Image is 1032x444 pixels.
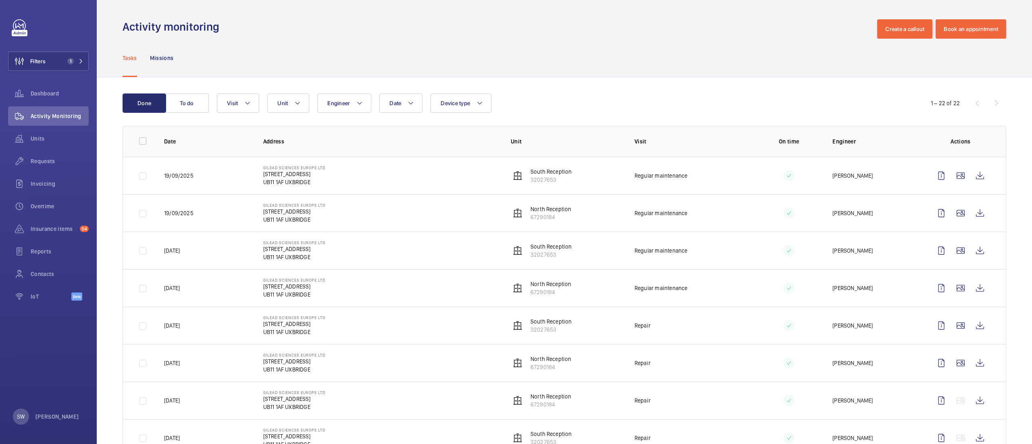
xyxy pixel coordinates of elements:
[635,434,651,442] p: Repair
[513,433,522,443] img: elevator.svg
[80,226,89,232] span: 54
[513,208,522,218] img: elevator.svg
[31,89,89,98] span: Dashboard
[531,243,572,251] p: South Reception
[263,278,325,282] p: Gilead Sciences Europe Ltd
[635,137,745,145] p: Visit
[531,326,572,334] p: 32027653
[379,93,422,113] button: Date
[263,216,325,224] p: UB11 1AF UXBRIDGE
[441,100,470,106] span: Device type
[832,209,873,217] p: [PERSON_NAME]
[832,172,873,180] p: [PERSON_NAME]
[513,396,522,405] img: elevator.svg
[877,19,932,39] button: Create a callout
[263,165,325,170] p: Gilead Sciences Europe Ltd
[31,270,89,278] span: Contacts
[17,413,25,421] p: SW
[263,328,325,336] p: UB11 1AF UXBRIDGE
[531,288,572,296] p: 67290184
[31,202,89,210] span: Overtime
[263,403,325,411] p: UB11 1AF UXBRIDGE
[31,157,89,165] span: Requests
[832,284,873,292] p: [PERSON_NAME]
[263,282,325,290] p: [STREET_ADDRESS]
[31,135,89,143] span: Units
[277,100,288,106] span: Unit
[267,93,309,113] button: Unit
[263,365,325,373] p: UB11 1AF UXBRIDGE
[31,112,89,120] span: Activity Monitoring
[263,207,325,216] p: [STREET_ADDRESS]
[263,253,325,261] p: UB11 1AF UXBRIDGE
[531,280,572,288] p: North Reception
[513,321,522,330] img: elevator.svg
[164,396,180,405] p: [DATE]
[531,317,572,326] p: South Reception
[31,180,89,188] span: Invoicing
[635,359,651,367] p: Repair
[217,93,259,113] button: Visit
[263,390,325,395] p: Gilead Sciences Europe Ltd
[263,290,325,299] p: UB11 1AF UXBRIDGE
[263,245,325,253] p: [STREET_ADDRESS]
[832,322,873,330] p: [PERSON_NAME]
[832,434,873,442] p: [PERSON_NAME]
[164,247,180,255] p: [DATE]
[263,432,325,440] p: [STREET_ADDRESS]
[263,178,325,186] p: UB11 1AF UXBRIDGE
[31,247,89,255] span: Reports
[758,137,820,145] p: On time
[513,246,522,255] img: elevator.svg
[635,172,687,180] p: Regular maintenance
[164,172,193,180] p: 19/09/2025
[531,430,572,438] p: South Reception
[263,315,325,320] p: Gilead Sciences Europe Ltd
[932,137,990,145] p: Actions
[71,293,82,301] span: Beta
[123,54,137,62] p: Tasks
[263,320,325,328] p: [STREET_ADDRESS]
[263,203,325,207] p: Gilead Sciences Europe Ltd
[263,395,325,403] p: [STREET_ADDRESS]
[8,52,89,71] button: Filters1
[531,176,572,184] p: 32027653
[513,283,522,293] img: elevator.svg
[931,99,960,107] div: 1 – 22 of 22
[67,58,74,64] span: 1
[31,293,71,301] span: IoT
[31,225,77,233] span: Insurance items
[317,93,371,113] button: Engineer
[164,137,250,145] p: Date
[531,363,572,371] p: 67290184
[150,54,174,62] p: Missions
[832,137,919,145] p: Engineer
[227,100,238,106] span: Visit
[513,358,522,368] img: elevator.svg
[164,434,180,442] p: [DATE]
[263,137,498,145] p: Address
[164,322,180,330] p: [DATE]
[531,205,572,213] p: North Reception
[389,100,401,106] span: Date
[511,137,622,145] p: Unit
[263,170,325,178] p: [STREET_ADDRESS]
[531,392,572,400] p: North Reception
[263,357,325,365] p: [STREET_ADDRESS]
[431,93,491,113] button: Device type
[327,100,350,106] span: Engineer
[164,209,193,217] p: 19/09/2025
[165,93,209,113] button: To do
[832,396,873,405] p: [PERSON_NAME]
[635,209,687,217] p: Regular maintenance
[164,359,180,367] p: [DATE]
[635,247,687,255] p: Regular maintenance
[531,251,572,259] p: 32027653
[832,359,873,367] p: [PERSON_NAME]
[531,355,572,363] p: North Reception
[635,396,651,405] p: Repair
[635,322,651,330] p: Repair
[531,213,572,221] p: 67290184
[513,171,522,181] img: elevator.svg
[531,168,572,176] p: South Reception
